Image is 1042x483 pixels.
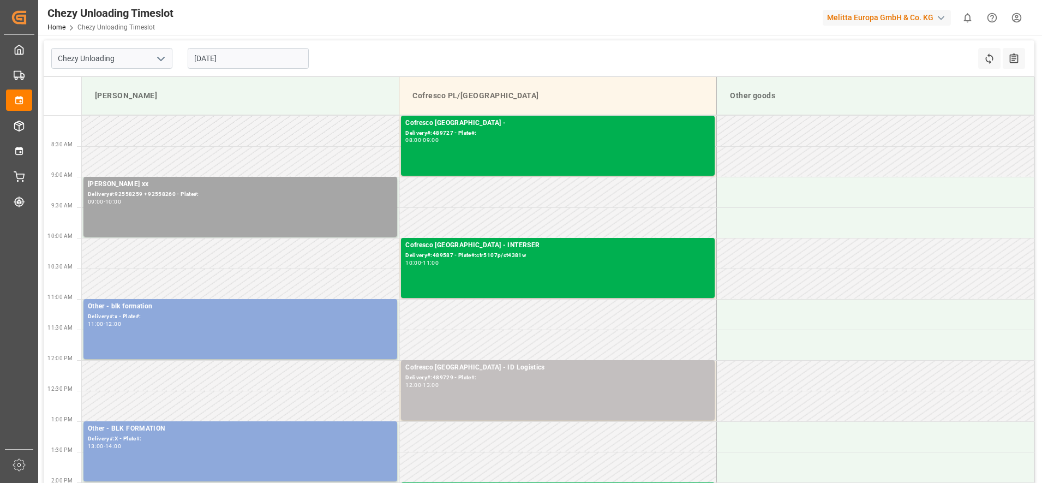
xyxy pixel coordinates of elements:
[91,86,390,106] div: [PERSON_NAME]
[51,172,73,178] span: 9:00 AM
[104,199,105,204] div: -
[405,383,421,387] div: 12:00
[726,86,1025,106] div: Other goods
[88,179,393,190] div: [PERSON_NAME] xx
[152,50,169,67] button: open menu
[405,362,710,373] div: Cofresco [GEOGRAPHIC_DATA] - ID Logistics
[980,5,1004,30] button: Help Center
[47,294,73,300] span: 11:00 AM
[88,312,393,321] div: Delivery#:x - Plate#:
[51,202,73,208] span: 9:30 AM
[105,444,121,449] div: 14:00
[405,138,421,142] div: 08:00
[421,260,423,265] div: -
[88,424,393,434] div: Other - BLK FORMATION
[823,7,955,28] button: Melitta Europa GmbH & Co. KG
[408,86,708,106] div: Cofresco PL/[GEOGRAPHIC_DATA]
[105,199,121,204] div: 10:00
[405,373,710,383] div: Delivery#:489729 - Plate#:
[51,416,73,422] span: 1:00 PM
[405,240,710,251] div: Cofresco [GEOGRAPHIC_DATA] - INTERSER
[423,383,439,387] div: 13:00
[88,444,104,449] div: 13:00
[47,264,73,270] span: 10:30 AM
[405,251,710,260] div: Delivery#:489587 - Plate#:ctr5107p/ct4381w
[88,434,393,444] div: Delivery#:X - Plate#:
[188,48,309,69] input: DD.MM.YYYY
[421,138,423,142] div: -
[88,301,393,312] div: Other - blk formation
[47,355,73,361] span: 12:00 PM
[421,383,423,387] div: -
[405,260,421,265] div: 10:00
[51,48,172,69] input: Type to search/select
[423,138,439,142] div: 09:00
[47,5,173,21] div: Chezy Unloading Timeslot
[423,260,439,265] div: 11:00
[47,233,73,239] span: 10:00 AM
[104,444,105,449] div: -
[88,190,393,199] div: Delivery#:92558259 + 92558260 - Plate#:
[104,321,105,326] div: -
[88,199,104,204] div: 09:00
[51,447,73,453] span: 1:30 PM
[88,321,104,326] div: 11:00
[955,5,980,30] button: show 0 new notifications
[47,386,73,392] span: 12:30 PM
[47,325,73,331] span: 11:30 AM
[405,118,710,129] div: Cofresco [GEOGRAPHIC_DATA] -
[405,129,710,138] div: Delivery#:489727 - Plate#:
[823,10,951,26] div: Melitta Europa GmbH & Co. KG
[105,321,121,326] div: 12:00
[47,23,65,31] a: Home
[51,141,73,147] span: 8:30 AM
